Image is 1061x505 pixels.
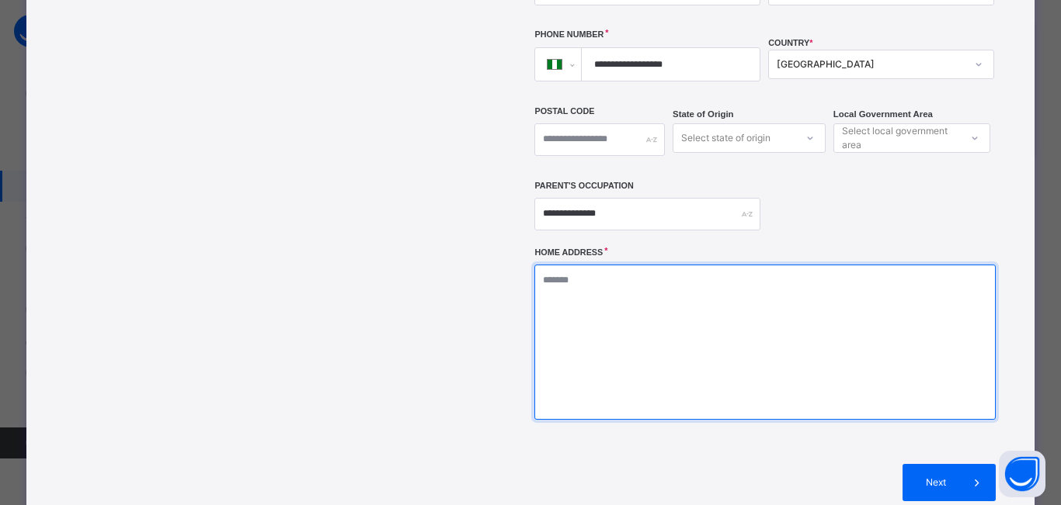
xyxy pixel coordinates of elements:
span: Next [914,476,958,489]
label: Home Address [534,246,603,258]
span: State of Origin [673,108,733,121]
span: Local Government Area [833,108,933,121]
label: Postal Code [534,105,594,117]
div: [GEOGRAPHIC_DATA] [777,57,965,71]
label: Parent's Occupation [534,179,633,192]
div: Select local government area [842,123,959,153]
label: Phone Number [534,28,604,40]
div: Select state of origin [681,123,771,153]
button: Open asap [999,451,1045,497]
span: COUNTRY [768,38,812,47]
